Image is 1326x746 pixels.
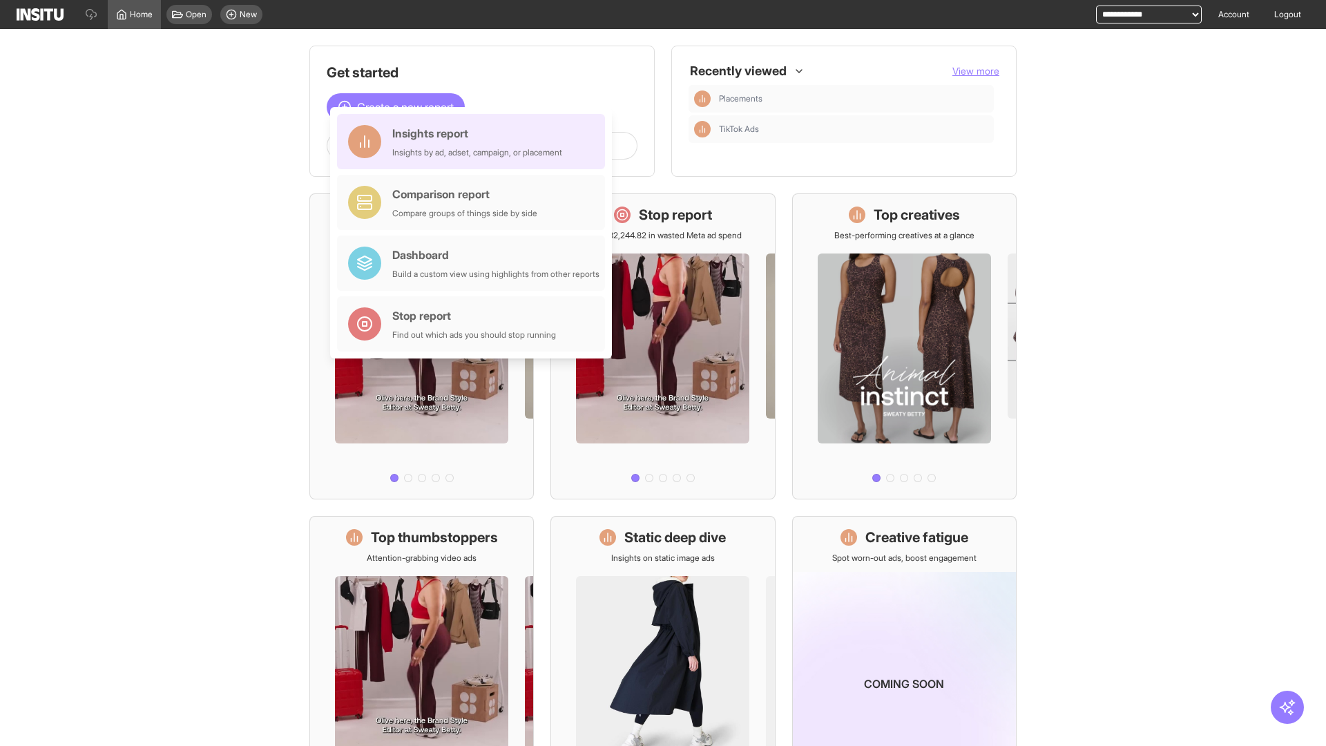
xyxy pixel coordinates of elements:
[952,64,999,78] button: View more
[392,307,556,324] div: Stop report
[694,90,711,107] div: Insights
[719,124,988,135] span: TikTok Ads
[550,193,775,499] a: Stop reportSave £32,244.82 in wasted Meta ad spend
[719,93,988,104] span: Placements
[392,186,537,202] div: Comparison report
[719,124,759,135] span: TikTok Ads
[309,193,534,499] a: What's live nowSee all active ads instantly
[130,9,153,20] span: Home
[834,230,974,241] p: Best-performing creatives at a glance
[792,193,1017,499] a: Top creativesBest-performing creatives at a glance
[357,99,454,115] span: Create a new report
[952,65,999,77] span: View more
[17,8,64,21] img: Logo
[327,63,637,82] h1: Get started
[240,9,257,20] span: New
[624,528,726,547] h1: Static deep dive
[719,93,762,104] span: Placements
[392,247,599,263] div: Dashboard
[611,553,715,564] p: Insights on static image ads
[694,121,711,137] div: Insights
[392,269,599,280] div: Build a custom view using highlights from other reports
[584,230,742,241] p: Save £32,244.82 in wasted Meta ad spend
[327,93,465,121] button: Create a new report
[371,528,498,547] h1: Top thumbstoppers
[186,9,206,20] span: Open
[639,205,712,224] h1: Stop report
[392,329,556,341] div: Find out which ads you should stop running
[392,125,562,142] div: Insights report
[392,208,537,219] div: Compare groups of things side by side
[367,553,477,564] p: Attention-grabbing video ads
[392,147,562,158] div: Insights by ad, adset, campaign, or placement
[874,205,960,224] h1: Top creatives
